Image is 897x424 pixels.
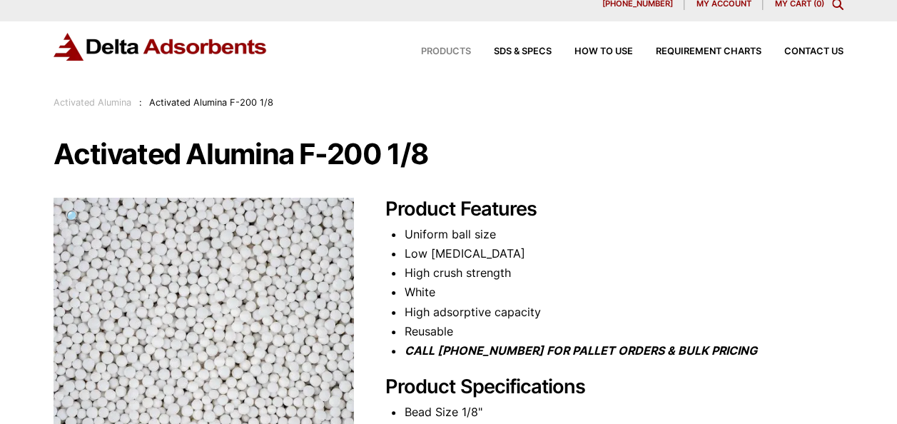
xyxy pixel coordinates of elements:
li: High adsorptive capacity [404,303,843,322]
h2: Product Specifications [385,375,843,399]
a: Activated Alumina [54,97,131,108]
li: Reusable [404,322,843,341]
span: SDS & SPECS [494,47,552,56]
span: Requirement Charts [656,47,761,56]
span: Contact Us [784,47,843,56]
h2: Product Features [385,198,843,221]
span: : [139,97,142,108]
a: View full-screen image gallery [54,198,93,237]
i: CALL [PHONE_NUMBER] FOR PALLET ORDERS & BULK PRICING [404,343,756,358]
a: SDS & SPECS [471,47,552,56]
li: White [404,283,843,302]
span: Activated Alumina F-200 1/8 [149,97,273,108]
a: Products [398,47,471,56]
a: How to Use [552,47,633,56]
li: High crush strength [404,263,843,283]
span: 🔍 [66,209,82,225]
a: Requirement Charts [633,47,761,56]
h1: Activated Alumina F-200 1/8 [54,139,843,169]
a: Contact Us [761,47,843,56]
li: Uniform ball size [404,225,843,244]
span: How to Use [574,47,633,56]
li: Bead Size 1/8" [404,403,843,422]
li: Low [MEDICAL_DATA] [404,244,843,263]
img: Delta Adsorbents [54,33,268,61]
span: Products [421,47,471,56]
